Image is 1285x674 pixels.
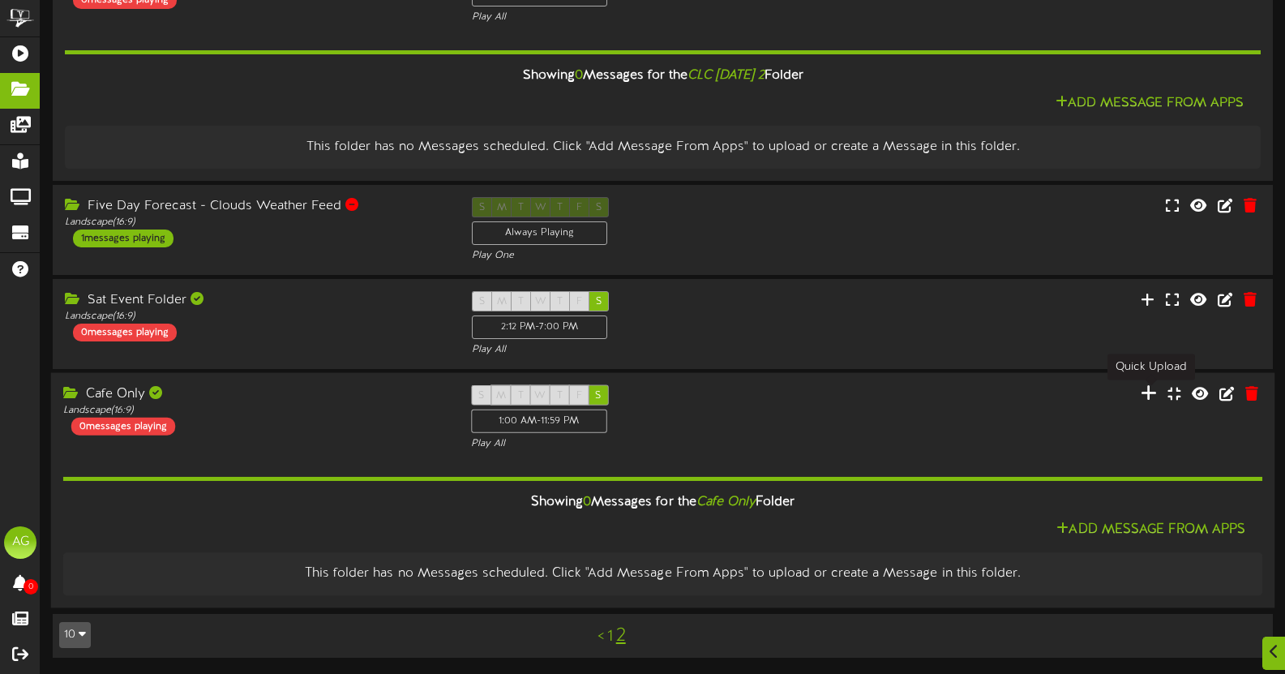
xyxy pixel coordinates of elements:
[1051,93,1249,114] button: Add Message From Apps
[472,11,855,24] div: Play All
[65,197,448,216] div: Five Day Forecast - Clouds Weather Feed
[73,230,173,247] div: 1 messages playing
[471,437,855,451] div: Play All
[472,221,607,245] div: Always Playing
[75,565,1250,584] div: This folder has no Messages scheduled. Click "Add Message From Apps" to upload or create a Messag...
[4,526,36,559] div: AG
[24,579,38,595] span: 0
[59,622,91,648] button: 10
[518,390,524,401] span: T
[65,291,448,310] div: Sat Event Folder
[607,628,613,646] a: 1
[497,296,507,307] span: M
[687,68,765,83] i: CLC [DATE] 2
[583,496,591,510] span: 0
[77,138,1249,157] div: This folder has no Messages scheduled. Click "Add Message From Apps" to upload or create a Messag...
[63,404,447,418] div: Landscape ( 16:9 )
[534,390,546,401] span: W
[596,296,602,307] span: S
[471,410,607,433] div: 1:00 AM - 11:59 PM
[472,249,855,263] div: Play One
[535,296,546,307] span: W
[73,324,177,341] div: 0 messages playing
[696,496,756,510] i: Cafe Only
[478,390,484,401] span: S
[1052,521,1250,541] button: Add Message From Apps
[496,390,506,401] span: M
[557,390,563,401] span: T
[518,296,524,307] span: T
[63,385,447,404] div: Cafe Only
[65,310,448,324] div: Landscape ( 16:9 )
[576,390,582,401] span: F
[595,390,601,401] span: S
[51,486,1275,521] div: Showing Messages for the Folder
[557,296,563,307] span: T
[479,296,485,307] span: S
[71,418,175,436] div: 0 messages playing
[598,628,604,646] a: <
[472,316,607,339] div: 2:12 PM - 7:00 PM
[576,296,582,307] span: F
[616,625,626,646] a: 2
[575,68,583,83] span: 0
[65,216,448,230] div: Landscape ( 16:9 )
[53,58,1273,93] div: Showing Messages for the Folder
[472,343,855,357] div: Play All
